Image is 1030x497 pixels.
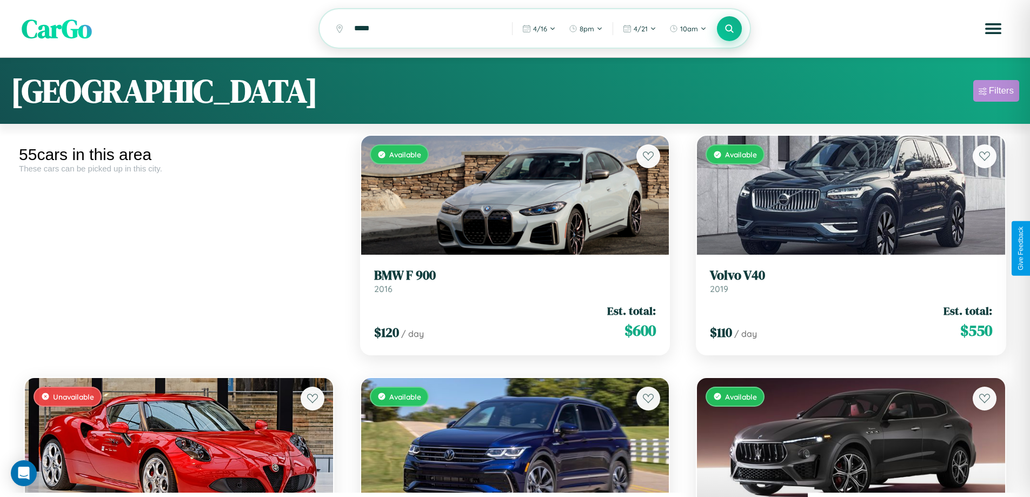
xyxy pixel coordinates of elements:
span: $ 550 [960,320,992,341]
span: 2019 [710,283,728,294]
span: Available [389,392,421,401]
span: 10am [680,24,698,33]
span: / day [734,328,757,339]
span: Available [725,392,757,401]
span: / day [401,328,424,339]
span: $ 120 [374,323,399,341]
span: Unavailable [53,392,94,401]
button: 8pm [563,20,608,37]
span: Est. total: [943,303,992,319]
div: Open Intercom Messenger [11,460,37,486]
span: 8pm [580,24,594,33]
span: 4 / 21 [634,24,648,33]
a: Volvo V402019 [710,268,992,294]
div: 55 cars in this area [19,145,339,164]
button: Filters [973,80,1019,102]
div: These cars can be picked up in this city. [19,164,339,173]
a: BMW F 9002016 [374,268,656,294]
div: Filters [989,85,1014,96]
h3: BMW F 900 [374,268,656,283]
span: 2016 [374,283,393,294]
h1: [GEOGRAPHIC_DATA] [11,69,318,113]
span: $ 600 [624,320,656,341]
button: 10am [664,20,712,37]
button: 4/16 [517,20,561,37]
h3: Volvo V40 [710,268,992,283]
button: 4/21 [617,20,662,37]
span: Est. total: [607,303,656,319]
div: Give Feedback [1017,227,1025,270]
button: Open menu [978,14,1008,44]
span: 4 / 16 [533,24,547,33]
span: Available [725,150,757,159]
span: Available [389,150,421,159]
span: $ 110 [710,323,732,341]
span: CarGo [22,11,92,47]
